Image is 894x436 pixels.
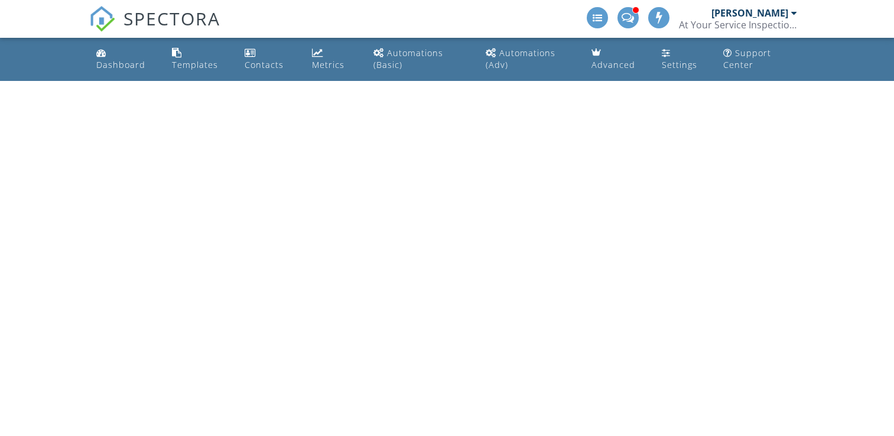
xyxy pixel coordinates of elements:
span: SPECTORA [123,6,220,31]
a: Automations (Basic) [369,43,472,76]
a: SPECTORA [89,16,220,41]
div: Automations (Basic) [373,47,443,70]
a: Metrics [307,43,359,76]
div: [PERSON_NAME] [711,7,788,19]
div: Contacts [245,59,284,70]
a: Advanced [587,43,648,76]
a: Support Center [719,43,802,76]
div: Metrics [312,59,344,70]
a: Automations (Advanced) [481,43,578,76]
a: Settings [657,43,710,76]
div: Templates [172,59,218,70]
div: At Your Service Inspections LLC [679,19,797,31]
a: Contacts [240,43,298,76]
div: Support Center [723,47,771,70]
div: Dashboard [96,59,145,70]
div: Automations (Adv) [486,47,555,70]
div: Advanced [591,59,635,70]
a: Dashboard [92,43,158,76]
a: Templates [167,43,230,76]
img: The Best Home Inspection Software - Spectora [89,6,115,32]
div: Settings [662,59,697,70]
